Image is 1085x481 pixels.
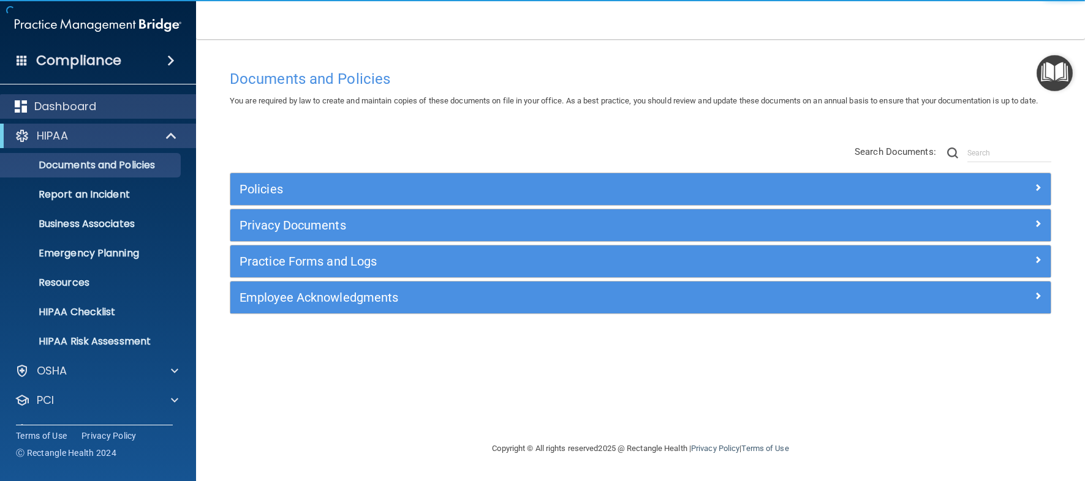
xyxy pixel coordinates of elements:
p: HIPAA [37,129,68,143]
a: Employee Acknowledgments [240,288,1042,307]
a: Terms of Use [16,430,67,442]
a: PCI [15,393,178,408]
h4: Compliance [36,52,121,69]
p: HIPAA Risk Assessment [8,335,175,348]
a: HIPAA [15,129,178,143]
a: OfficeSafe University [15,422,178,437]
a: Policies [240,179,1042,199]
h5: Privacy Documents [240,218,836,232]
img: dashboard.aa5b2476.svg [15,100,27,113]
p: Report an Incident [8,188,175,201]
h4: Documents and Policies [230,71,1051,87]
button: Open Resource Center [1037,55,1073,91]
p: Resources [8,277,175,289]
a: Terms of Use [741,444,788,453]
img: ic-search.3b580494.png [947,147,958,158]
p: Documents and Policies [8,159,175,171]
a: Practice Forms and Logs [240,252,1042,271]
h5: Employee Acknowledgments [240,291,836,304]
a: OSHA [15,364,178,378]
p: Emergency Planning [8,247,175,259]
p: OSHA [37,364,67,378]
a: Dashboard [15,99,178,114]
span: You are required by law to create and maintain copies of these documents on file in your office. ... [230,96,1038,105]
a: Privacy Documents [240,215,1042,235]
h5: Policies [240,182,836,196]
a: Privacy Policy [691,444,739,453]
span: Ⓒ Rectangle Health 2024 [16,447,116,459]
span: Search Documents: [855,146,936,157]
p: OfficeSafe University [37,422,153,437]
h5: Practice Forms and Logs [240,255,836,268]
p: HIPAA Checklist [8,306,175,318]
a: Privacy Policy [81,430,137,442]
div: Copyright © All rights reserved 2025 @ Rectangle Health | | [417,429,864,468]
img: PMB logo [15,13,181,37]
p: Dashboard [34,99,96,114]
input: Search [967,144,1051,162]
p: PCI [37,393,54,408]
p: Business Associates [8,218,175,230]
